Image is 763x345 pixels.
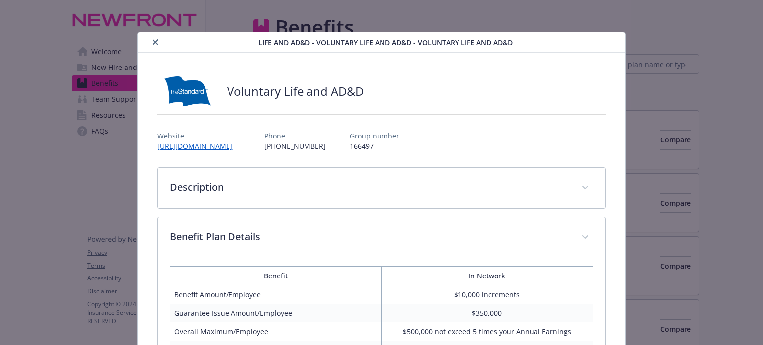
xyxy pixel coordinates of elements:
[157,141,240,151] a: [URL][DOMAIN_NAME]
[170,229,569,244] p: Benefit Plan Details
[258,37,513,48] span: Life and AD&D - Voluntary Life and AD&D - Voluntary Life and AD&D
[350,131,399,141] p: Group number
[170,285,381,304] td: Benefit Amount/Employee
[350,141,399,151] p: 166497
[170,267,381,285] th: Benefit
[381,285,593,304] td: $10,000 increments
[381,267,593,285] th: In Network
[157,131,240,141] p: Website
[264,131,326,141] p: Phone
[150,36,161,48] button: close
[170,304,381,322] td: Guarantee Issue Amount/Employee
[158,168,605,208] div: Description
[227,83,364,100] h2: Voluntary Life and AD&D
[381,322,593,341] td: $500,000 not exceed 5 times your Annual Earnings
[170,322,381,341] td: Overall Maximum/Employee
[158,217,605,258] div: Benefit Plan Details
[157,76,217,106] img: Standard Insurance Company
[381,304,593,322] td: $350,000
[170,180,569,195] p: Description
[264,141,326,151] p: [PHONE_NUMBER]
